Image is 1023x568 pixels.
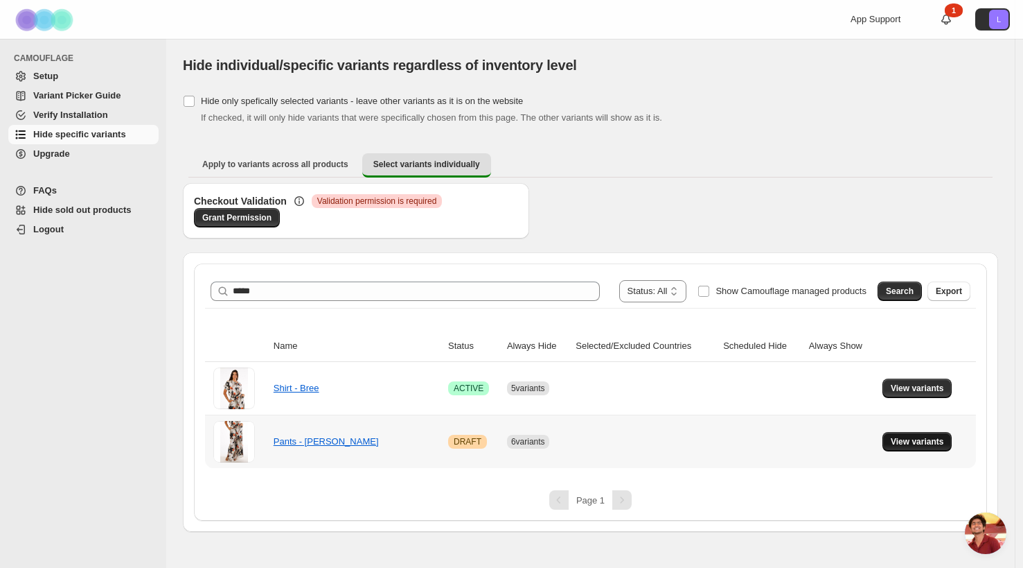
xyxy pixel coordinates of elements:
[997,15,1001,24] text: L
[8,105,159,125] a: Verify Installation
[183,58,577,73] span: Hide individual/specific variants regardless of inventory level
[8,67,159,86] a: Setup
[33,185,57,196] span: FAQs
[851,14,900,24] span: App Support
[8,200,159,220] a: Hide sold out products
[454,436,481,447] span: DRAFT
[444,331,503,362] th: Status
[805,331,878,362] th: Always Show
[373,159,480,170] span: Select variants individually
[14,53,159,64] span: CAMOUFLAGE
[33,129,126,139] span: Hide specific variants
[503,331,571,362] th: Always Hide
[886,286,914,297] span: Search
[719,331,805,362] th: Scheduled Hide
[33,90,121,101] span: Variant Picker Guide
[269,331,444,362] th: Name
[274,436,379,447] a: Pants - [PERSON_NAME]
[571,331,719,362] th: Selected/Excluded Countries
[362,153,491,178] button: Select variants individually
[882,379,952,398] button: View variants
[8,125,159,144] a: Hide specific variants
[194,194,287,208] h3: Checkout Validation
[891,383,944,394] span: View variants
[945,3,963,17] div: 1
[317,196,437,207] span: Validation permission is required
[274,383,319,393] a: Shirt - Bree
[202,159,348,170] span: Apply to variants across all products
[975,8,1010,31] button: Avatar with initials L
[183,183,998,532] div: Select variants individually
[936,286,962,297] span: Export
[8,86,159,105] a: Variant Picker Guide
[194,208,280,227] a: Grant Permission
[205,490,976,510] nav: Pagination
[33,71,58,81] span: Setup
[201,96,523,106] span: Hide only spefically selected variants - leave other variants as it is on the website
[33,224,64,234] span: Logout
[33,205,132,215] span: Hide sold out products
[891,436,944,447] span: View variants
[8,144,159,164] a: Upgrade
[882,432,952,451] button: View variants
[939,12,953,26] a: 1
[878,282,922,301] button: Search
[715,286,866,296] span: Show Camouflage managed products
[11,1,80,39] img: Camouflage
[8,181,159,200] a: FAQs
[927,282,970,301] button: Export
[201,112,662,123] span: If checked, it will only hide variants that were specifically chosen from this page. The other va...
[8,220,159,239] a: Logout
[33,148,70,159] span: Upgrade
[511,384,545,393] span: 5 variants
[965,513,1006,554] div: Open chat
[576,495,605,506] span: Page 1
[511,437,545,447] span: 6 variants
[202,212,272,223] span: Grant Permission
[454,383,483,394] span: ACTIVE
[191,153,359,175] button: Apply to variants across all products
[989,10,1008,29] span: Avatar with initials L
[33,110,108,120] span: Verify Installation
